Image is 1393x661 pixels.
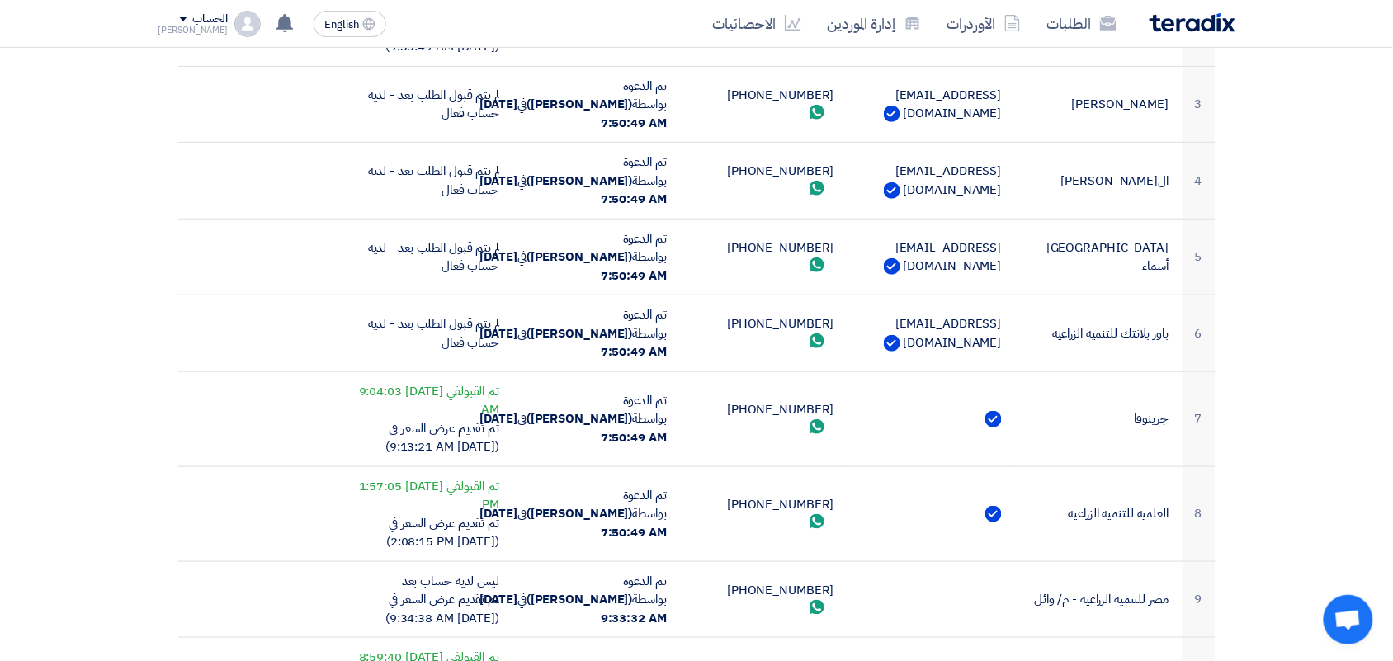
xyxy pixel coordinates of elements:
[234,11,261,37] img: profile_test.png
[314,11,386,37] button: English
[884,106,900,122] img: Verified Account
[1015,219,1183,295] td: [GEOGRAPHIC_DATA] - أسماء
[527,409,633,427] b: ([PERSON_NAME])
[1183,561,1216,638] td: 9
[527,590,633,608] b: ([PERSON_NAME])
[1183,219,1216,295] td: 5
[480,77,667,132] span: تم الدعوة بواسطة في
[358,514,499,551] div: تم تقديم عرض السعر في ([DATE] 2:08:15 PM)
[527,324,633,342] b: ([PERSON_NAME])
[158,26,229,35] div: [PERSON_NAME]
[1183,371,1216,466] td: 7
[192,12,228,26] div: الحساب
[1015,66,1183,143] td: [PERSON_NAME]
[358,419,499,456] div: تم تقديم عرض السعر في ([DATE] 9:13:21 AM)
[527,95,633,113] b: ([PERSON_NAME])
[934,4,1034,43] a: الأوردرات
[1324,595,1373,644] div: Open chat
[680,295,848,372] td: [PHONE_NUMBER]
[884,258,900,275] img: Verified Account
[480,504,667,541] b: [DATE] 7:50:49 AM
[1015,295,1183,372] td: باور بلانتك للتنميه الزراعيه
[358,86,499,123] div: لم يتم قبول الطلب بعد - لديه حساب فعال
[480,229,667,285] span: تم الدعوة بواسطة في
[1015,561,1183,638] td: مصر للتنميه الزراعيه - م/ وائل
[480,572,667,627] span: تم الدعوة بواسطة في
[985,411,1002,427] img: Verified Account
[324,19,359,31] span: English
[480,153,667,208] span: تم الدعوة بواسطة في
[700,4,815,43] a: الاحصائيات
[680,371,848,466] td: [PHONE_NUMBER]
[358,382,499,419] div: تم القبول
[358,590,499,627] div: تم تقديم عرض السعر في ([DATE] 9:34:38 AM)
[884,335,900,352] img: Verified Account
[527,504,633,522] b: ([PERSON_NAME])
[358,477,499,514] div: تم القبول
[848,219,1015,295] td: [EMAIL_ADDRESS][DOMAIN_NAME]
[358,572,499,591] div: ليس لديه حساب بعد
[527,172,633,190] b: ([PERSON_NAME])
[480,486,667,541] span: تم الدعوة بواسطة في
[480,391,667,446] span: تم الدعوة بواسطة في
[848,66,1015,143] td: [EMAIL_ADDRESS][DOMAIN_NAME]
[1183,143,1216,220] td: 4
[358,162,499,199] div: لم يتم قبول الطلب بعد - لديه حساب فعال
[1183,295,1216,372] td: 6
[358,314,499,352] div: لم يتم قبول الطلب بعد - لديه حساب فعال
[1015,143,1183,220] td: ال[PERSON_NAME]
[1015,371,1183,466] td: جرينوفا
[359,382,499,419] span: في [DATE] 9:04:03 AM
[480,409,667,446] b: [DATE] 7:50:49 AM
[680,143,848,220] td: [PHONE_NUMBER]
[815,4,934,43] a: إدارة الموردين
[680,561,848,638] td: [PHONE_NUMBER]
[1015,466,1183,561] td: العلميه للتنميه الزراعيه
[1183,66,1216,143] td: 3
[359,477,499,514] span: في [DATE] 1:57:05 PM
[480,305,667,361] span: تم الدعوة بواسطة في
[985,506,1002,522] img: Verified Account
[680,219,848,295] td: [PHONE_NUMBER]
[1150,13,1235,32] img: Teradix logo
[848,295,1015,372] td: [EMAIL_ADDRESS][DOMAIN_NAME]
[527,248,633,266] b: ([PERSON_NAME])
[1034,4,1130,43] a: الطلبات
[680,466,848,561] td: [PHONE_NUMBER]
[358,238,499,276] div: لم يتم قبول الطلب بعد - لديه حساب فعال
[884,182,900,199] img: Verified Account
[848,143,1015,220] td: [EMAIL_ADDRESS][DOMAIN_NAME]
[680,66,848,143] td: [PHONE_NUMBER]
[1183,466,1216,561] td: 8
